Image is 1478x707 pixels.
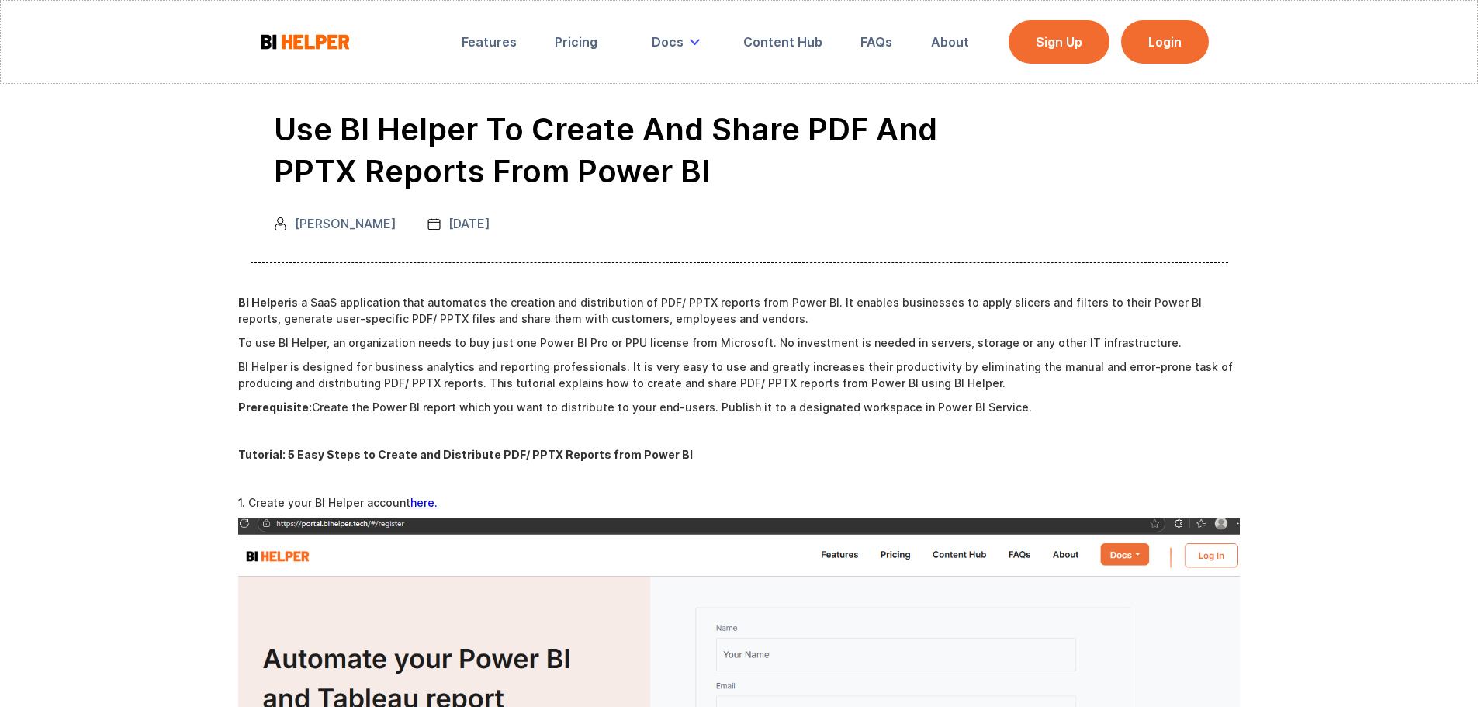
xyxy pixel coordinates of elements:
p: is a SaaS application that automates the creation and distribution of PDF/ PPTX reports from Powe... [238,294,1241,327]
h1: Use BI Helper To Create And Share PDF and PPTX Reports From Power BI [274,109,972,192]
h5: Tutorial: 5 Easy Steps to Create and Distribute PDF/ PPTX Reports from Power BI [238,447,1241,463]
p: BI Helper is designed for business analytics and reporting professionals. It is very easy to use ... [238,359,1241,391]
p: To use BI Helper, an organization needs to buy just one Power BI Pro or PPU license from Microsof... [238,334,1241,351]
a: Content Hub [732,25,833,59]
div: Docs [652,34,684,50]
div: Content Hub [743,34,822,50]
strong: Prerequisite: [238,400,312,414]
p: ‍ [238,470,1241,487]
a: Features [451,25,528,59]
p: Create the Power BI report which you want to distribute to your end-users. Publish it to a design... [238,399,1241,415]
div: FAQs [860,34,892,50]
div: About [931,34,969,50]
div: [DATE] [448,216,490,231]
div: Pricing [555,34,597,50]
a: Pricing [544,25,608,59]
p: 1. Create your BI Helper account [238,494,1241,511]
a: Login [1121,20,1209,64]
div: [PERSON_NAME] [295,216,396,231]
a: About [920,25,980,59]
strong: BI Helper [238,296,289,309]
div: Features [462,34,517,50]
a: here. [410,496,438,509]
p: ‍ [238,423,1241,439]
a: Sign Up [1009,20,1109,64]
a: FAQs [850,25,903,59]
div: Docs [641,25,716,59]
